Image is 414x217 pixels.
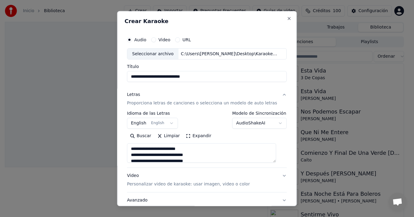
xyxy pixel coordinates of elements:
[127,131,154,141] button: Buscar
[154,131,183,141] button: Limpiar
[183,131,215,141] button: Expandir
[127,111,287,168] div: LetrasProporciona letras de canciones o selecciona un modelo de auto letras
[125,19,289,24] h2: Crear Karaoke
[134,38,146,42] label: Audio
[159,38,170,42] label: Video
[127,111,178,116] label: Idioma de las Letras
[127,173,250,188] div: Video
[127,181,250,188] p: Personalizar video de karaoke: usar imagen, video o color
[182,38,191,42] label: URL
[179,51,282,57] div: C:\Users\[PERSON_NAME]\Desktop\Karaokes\[PERSON_NAME] - Y Cómo Es Él.wav
[232,111,287,116] label: Modelo de Sincronización
[127,100,277,107] p: Proporciona letras de canciones o selecciona un modelo de auto letras
[127,193,287,209] button: Avanzado
[127,65,287,69] label: Título
[127,168,287,192] button: VideoPersonalizar video de karaoke: usar imagen, video o color
[127,49,179,59] div: Seleccionar archivo
[127,92,140,98] div: Letras
[127,87,287,111] button: LetrasProporciona letras de canciones o selecciona un modelo de auto letras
